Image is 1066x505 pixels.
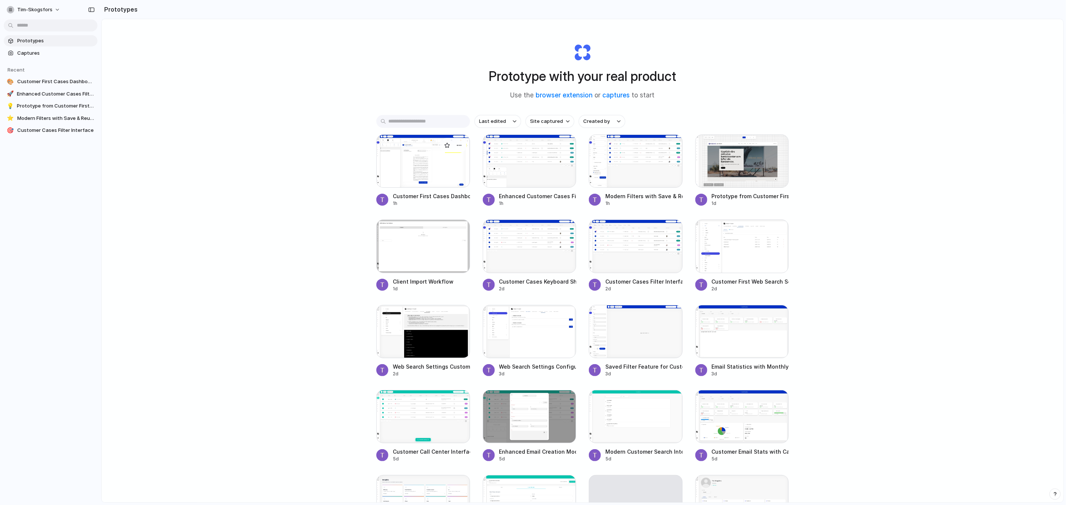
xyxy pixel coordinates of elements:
h2: Prototypes [101,5,138,14]
a: 🎯Customer Cases Filter Interface [4,125,97,136]
a: Prototype from Customer First MainPrototype from Customer First Main1d [695,134,789,207]
a: 🚀Enhanced Customer Cases Filters Layout [4,88,97,100]
div: 1h [393,200,470,207]
div: 5d [393,456,470,462]
a: Prototypes [4,35,97,46]
span: Created by [583,118,610,125]
div: Enhanced Customer Cases Filters Layout [499,192,576,200]
span: Use the or to start [511,91,655,100]
button: Site captured [526,115,574,128]
a: Modern Filters with Save & ReuseModern Filters with Save & Reuse1h [589,134,683,207]
div: Enhanced Email Creation Modal [499,448,576,456]
div: Web Search Settings Configuration [499,363,576,371]
a: Email Statistics with Monthly AHT GraphEmail Statistics with Monthly AHT Graph3d [695,305,789,377]
a: 🎨Customer First Cases Dashboard [4,76,97,87]
div: Prototype from Customer First Main [712,192,789,200]
div: Customer Cases Keyboard Shortcuts [499,278,576,285]
button: Created by [579,115,625,128]
a: Customer Cases Filter InterfaceCustomer Cases Filter Interface2d [589,220,683,292]
a: Customer Cases Keyboard ShortcutsCustomer Cases Keyboard Shortcuts2d [483,220,576,292]
a: Saved Filter Feature for Customer CasesSaved Filter Feature for Customer Cases3d [589,305,683,377]
span: Recent [7,67,25,73]
a: Modern Customer Search InterfaceModern Customer Search Interface5d [589,390,683,462]
a: ⭐Modern Filters with Save & Reuse [4,113,97,124]
div: Customer First Cases Dashboard [393,192,470,200]
div: 🎨 [7,78,14,85]
span: Prototypes [17,37,94,45]
span: Prototype from Customer First Main [17,102,94,110]
button: tim-skogsfors [4,4,64,16]
div: 💡 [7,102,14,110]
span: tim-skogsfors [17,6,52,13]
div: 🎯 [7,127,14,134]
div: ⭐ [7,115,14,122]
div: 3d [605,371,683,377]
a: Customer Email Stats with Case Status PieCustomer Email Stats with Case Status Pie5d [695,390,789,462]
div: Customer Email Stats with Case Status Pie [712,448,789,456]
div: Customer Cases Filter Interface [605,278,683,285]
div: Modern Customer Search Interface [605,448,683,456]
a: Customer First Cases DashboardCustomer First Cases Dashboard1h [376,134,470,207]
div: Web Search Settings Customization [393,363,470,371]
div: 1d [712,200,789,207]
a: Enhanced Email Creation ModalEnhanced Email Creation Modal5d [483,390,576,462]
a: Web Search Settings CustomizationWeb Search Settings Customization2d [376,305,470,377]
div: 1d [393,285,454,292]
span: Customer First Cases Dashboard [17,78,94,85]
div: Saved Filter Feature for Customer Cases [605,363,683,371]
div: Customer First Web Search Settings [712,278,789,285]
a: Customer First Web Search SettingsCustomer First Web Search Settings2d [695,220,789,292]
div: 5d [499,456,576,462]
div: 3d [499,371,576,377]
div: 2d [393,371,470,377]
a: Web Search Settings ConfigurationWeb Search Settings Configuration3d [483,305,576,377]
a: Enhanced Customer Cases Filters LayoutEnhanced Customer Cases Filters Layout1h [483,134,576,207]
a: browser extension [536,91,593,99]
a: Customer Call Center Interface DesignCustomer Call Center Interface Design5d [376,390,470,462]
span: Enhanced Customer Cases Filters Layout [17,90,94,98]
div: 2d [499,285,576,292]
a: Client Import WorkflowClient Import Workflow1d [376,220,470,292]
span: Site captured [530,118,563,125]
div: 5d [712,456,789,462]
div: 5d [605,456,683,462]
span: Captures [17,49,94,57]
div: Modern Filters with Save & Reuse [605,192,683,200]
a: Captures [4,48,97,59]
span: Modern Filters with Save & Reuse [17,115,94,122]
div: Email Statistics with Monthly AHT Graph [712,363,789,371]
div: Customer Call Center Interface Design [393,448,470,456]
span: Last edited [479,118,506,125]
a: captures [603,91,630,99]
h1: Prototype with your real product [489,66,676,86]
div: 1h [605,200,683,207]
div: 1h [499,200,576,207]
div: 2d [605,285,683,292]
span: Customer Cases Filter Interface [17,127,94,134]
a: 💡Prototype from Customer First Main [4,100,97,112]
div: 3d [712,371,789,377]
div: 🚀 [7,90,14,98]
div: 2d [712,285,789,292]
div: Client Import Workflow [393,278,454,285]
button: Last edited [475,115,521,128]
